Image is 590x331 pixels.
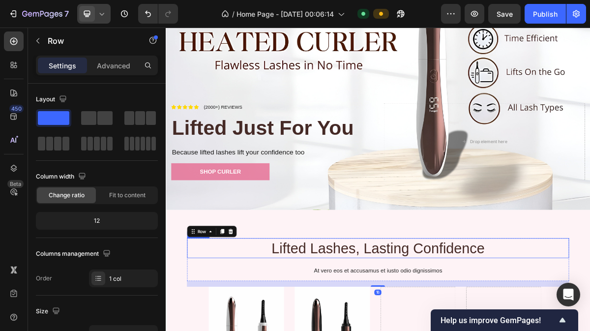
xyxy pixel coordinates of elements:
div: 450 [9,105,24,113]
div: Undo/Redo [138,4,178,24]
div: Row [42,279,58,288]
span: / [232,9,235,19]
p: Row [48,35,131,47]
span: Fit to content [109,191,146,200]
button: Show survey - Help us improve GemPages! [441,314,568,326]
span: Save [497,10,513,18]
div: 1 col [109,274,155,283]
span: Help us improve GemPages! [441,316,557,325]
div: Size [36,305,62,318]
button: Save [488,4,521,24]
h2: Rich Text Editor. Editing area: main [29,293,560,320]
div: Publish [533,9,558,19]
div: Order [36,274,52,283]
div: 12 [38,214,156,228]
div: Column width [36,170,88,183]
div: Beta [7,180,24,188]
button: 7 [4,4,73,24]
div: Open Intercom Messenger [557,283,580,306]
p: Advanced [97,60,130,71]
p: Settings [49,60,76,71]
div: Columns management [36,247,113,261]
div: Drop element here [423,154,475,162]
button: Publish [525,4,566,24]
iframe: Design area [166,28,590,331]
span: Change ratio [49,191,85,200]
p: Lifted Lashes, Lasting Confidence [30,294,560,319]
div: Layout [36,93,69,106]
span: Home Page - [DATE] 00:06:14 [236,9,334,19]
p: 7 [64,8,69,20]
